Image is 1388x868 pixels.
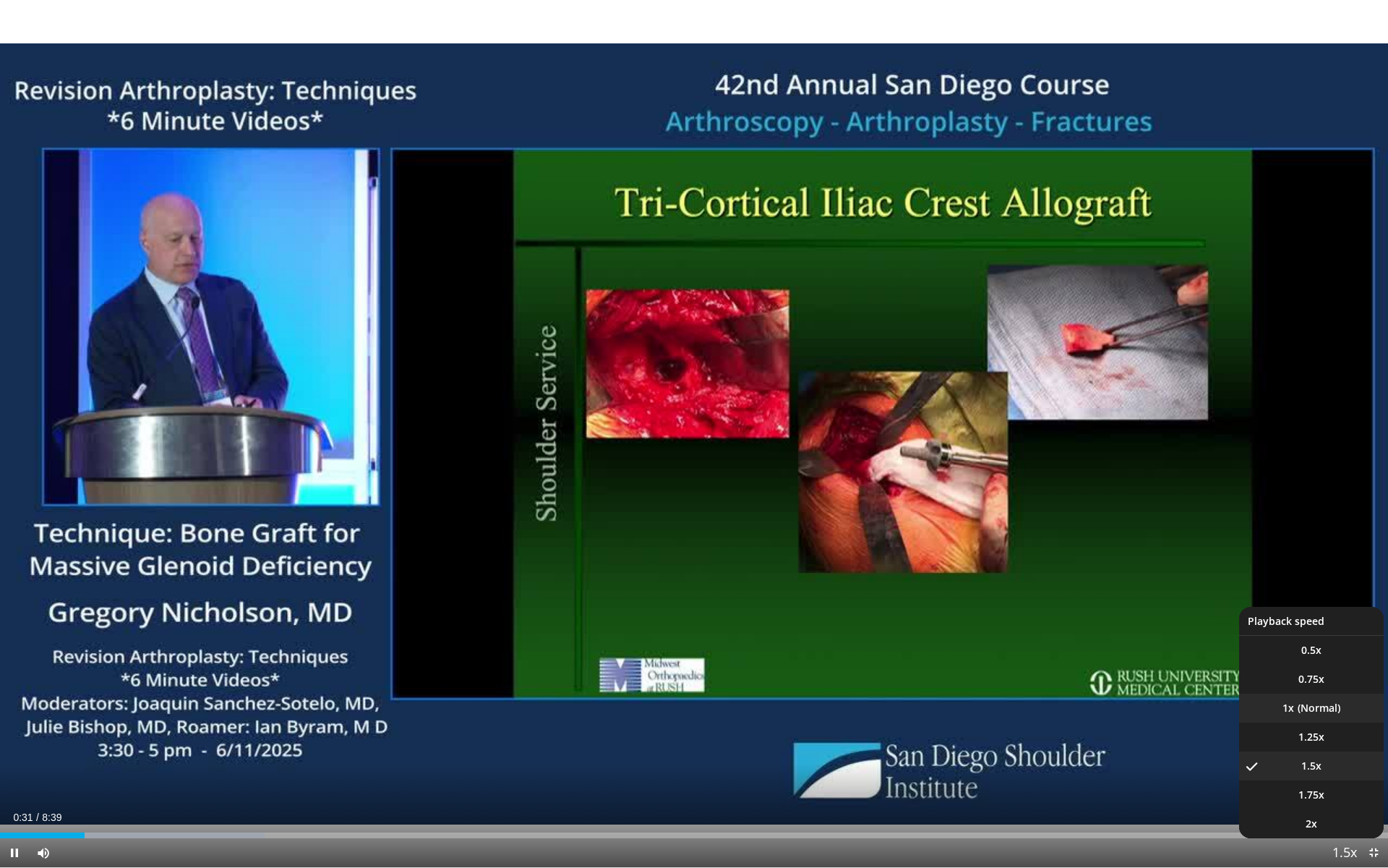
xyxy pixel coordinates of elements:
[1298,730,1324,744] span: 1.25x
[13,812,33,823] span: 0:31
[42,812,61,823] span: 8:39
[1298,788,1324,802] span: 1.75x
[1298,672,1324,686] span: 0.75x
[1359,838,1388,867] button: Exit Fullscreen
[36,812,39,823] span: /
[1306,817,1317,831] span: 2x
[1330,838,1359,867] button: Playback Rate
[1282,701,1294,715] span: 1x
[1301,643,1321,658] span: 0.5x
[29,838,58,867] button: Mute
[1301,759,1321,773] span: 1.5x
